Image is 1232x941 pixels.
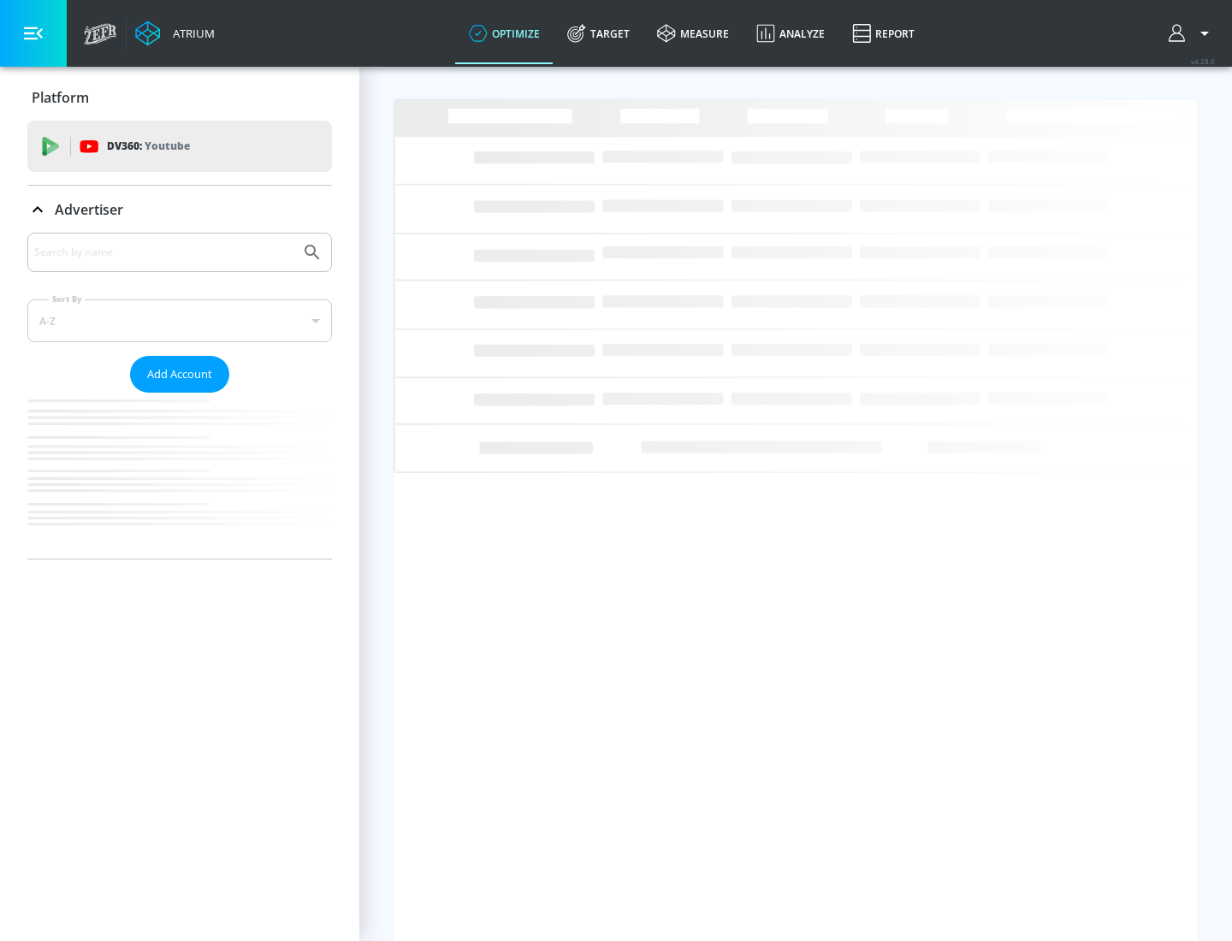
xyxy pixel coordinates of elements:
div: DV360: Youtube [27,121,332,172]
div: Advertiser [27,186,332,234]
p: Platform [32,88,89,107]
span: Add Account [147,364,212,384]
a: Atrium [135,21,215,46]
p: Youtube [145,137,190,155]
a: measure [643,3,743,64]
p: Advertiser [55,200,123,219]
div: Platform [27,74,332,121]
div: Atrium [166,26,215,41]
a: optimize [455,3,554,64]
a: Report [838,3,928,64]
nav: list of Advertiser [27,393,332,559]
div: Advertiser [27,233,332,559]
a: Target [554,3,643,64]
p: DV360: [107,137,190,156]
input: Search by name [34,241,293,263]
button: Add Account [130,356,229,393]
label: Sort By [49,293,86,305]
a: Analyze [743,3,838,64]
span: v 4.28.0 [1191,56,1215,66]
div: A-Z [27,299,332,342]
